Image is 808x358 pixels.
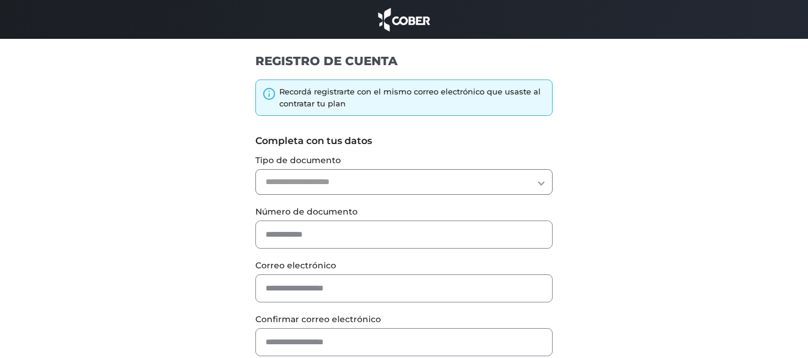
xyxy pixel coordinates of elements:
h1: REGISTRO DE CUENTA [255,53,553,69]
label: Tipo de documento [255,154,553,167]
div: Recordá registrarte con el mismo correo electrónico que usaste al contratar tu plan [279,86,546,109]
label: Número de documento [255,206,553,218]
img: cober_marca.png [375,6,434,33]
label: Completa con tus datos [255,134,553,148]
label: Confirmar correo electrónico [255,313,553,326]
label: Correo electrónico [255,259,553,272]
